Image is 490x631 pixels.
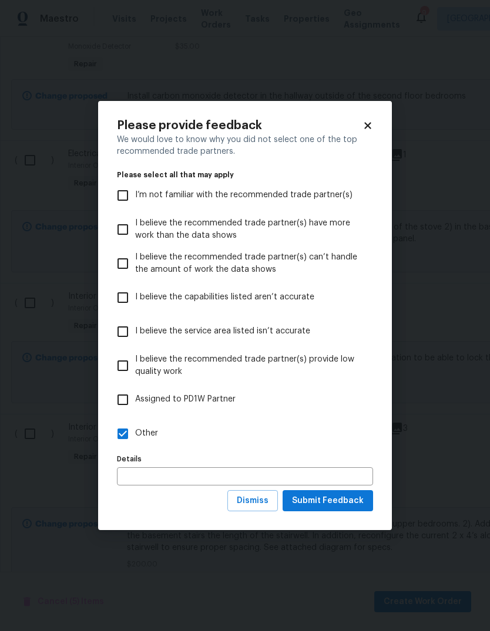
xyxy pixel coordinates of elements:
span: Submit Feedback [292,494,364,508]
span: I’m not familiar with the recommended trade partner(s) [135,189,353,201]
span: Other [135,427,158,440]
h2: Please provide feedback [117,120,363,131]
button: Submit Feedback [283,490,373,512]
div: We would love to know why you did not select one of the top recommended trade partners. [117,134,373,157]
span: I believe the recommended trade partner(s) provide low quality work [135,353,364,378]
span: I believe the recommended trade partner(s) can’t handle the amount of work the data shows [135,251,364,276]
span: Dismiss [237,494,269,508]
span: I believe the capabilities listed aren’t accurate [135,291,314,303]
label: Details [117,455,373,463]
span: I believe the service area listed isn’t accurate [135,325,310,338]
button: Dismiss [227,490,278,512]
legend: Please select all that may apply [117,171,373,178]
span: I believe the recommended trade partner(s) have more work than the data shows [135,217,364,242]
span: Assigned to PD1W Partner [135,393,236,406]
